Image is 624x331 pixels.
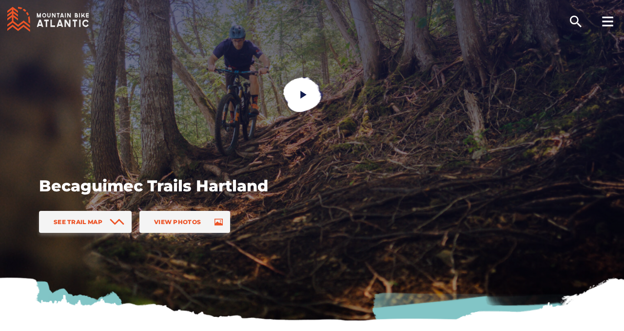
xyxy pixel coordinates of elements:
[154,218,201,226] span: View Photos
[54,218,102,226] span: See Trail Map
[39,211,132,233] a: See Trail Map
[568,14,584,29] ion-icon: search
[299,90,309,100] ion-icon: play
[39,176,361,196] h1: Becaguimec Trails Hartland
[139,211,230,233] a: View Photos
